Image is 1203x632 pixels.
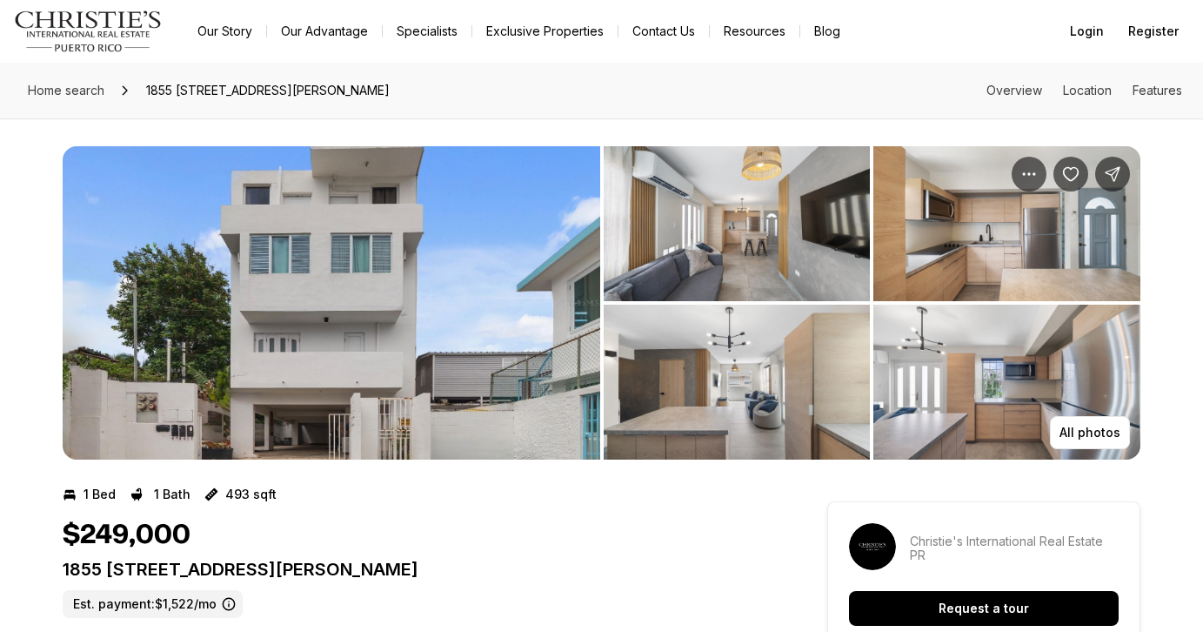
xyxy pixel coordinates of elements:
img: logo [14,10,163,52]
button: View image gallery [604,146,871,301]
span: Register [1128,24,1179,38]
a: Resources [710,19,799,44]
button: All photos [1050,416,1130,449]
button: View image gallery [63,146,600,460]
button: Save Property: 1855 CALLE PABELLONES #A2 [1053,157,1088,192]
button: Request a tour [849,591,1119,626]
h1: $249,000 [63,519,190,552]
p: Request a tour [939,602,1029,615]
span: Login [1070,24,1104,38]
p: 1855 [STREET_ADDRESS][PERSON_NAME] [63,559,765,580]
nav: Page section menu [986,84,1182,97]
button: Contact Us [618,19,709,44]
button: Register [1118,14,1189,49]
span: 1855 [STREET_ADDRESS][PERSON_NAME] [139,77,397,104]
button: View image gallery [873,146,1140,301]
button: Login [1059,14,1114,49]
a: Home search [21,77,111,104]
a: Skip to: Location [1063,83,1112,97]
li: 1 of 4 [63,146,600,460]
button: Property options [1012,157,1046,192]
button: View image gallery [604,305,871,460]
span: Home search [28,83,104,97]
p: All photos [1059,426,1120,440]
a: Our Story [184,19,266,44]
a: Our Advantage [267,19,382,44]
li: 2 of 4 [604,146,1141,460]
a: Specialists [383,19,471,44]
label: Est. payment: $1,522/mo [63,590,243,618]
button: View image gallery [873,305,1140,460]
a: Skip to: Features [1133,83,1182,97]
p: 1 Bed [84,487,116,501]
a: Blog [800,19,854,44]
p: Christie's International Real Estate PR [910,535,1119,562]
button: Share Property: 1855 CALLE PABELLONES #A2 [1095,157,1130,192]
p: 1 Bath [154,487,190,501]
a: Skip to: Overview [986,83,1042,97]
a: Exclusive Properties [472,19,618,44]
p: 493 sqft [225,487,277,501]
div: Listing Photos [63,146,1140,460]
